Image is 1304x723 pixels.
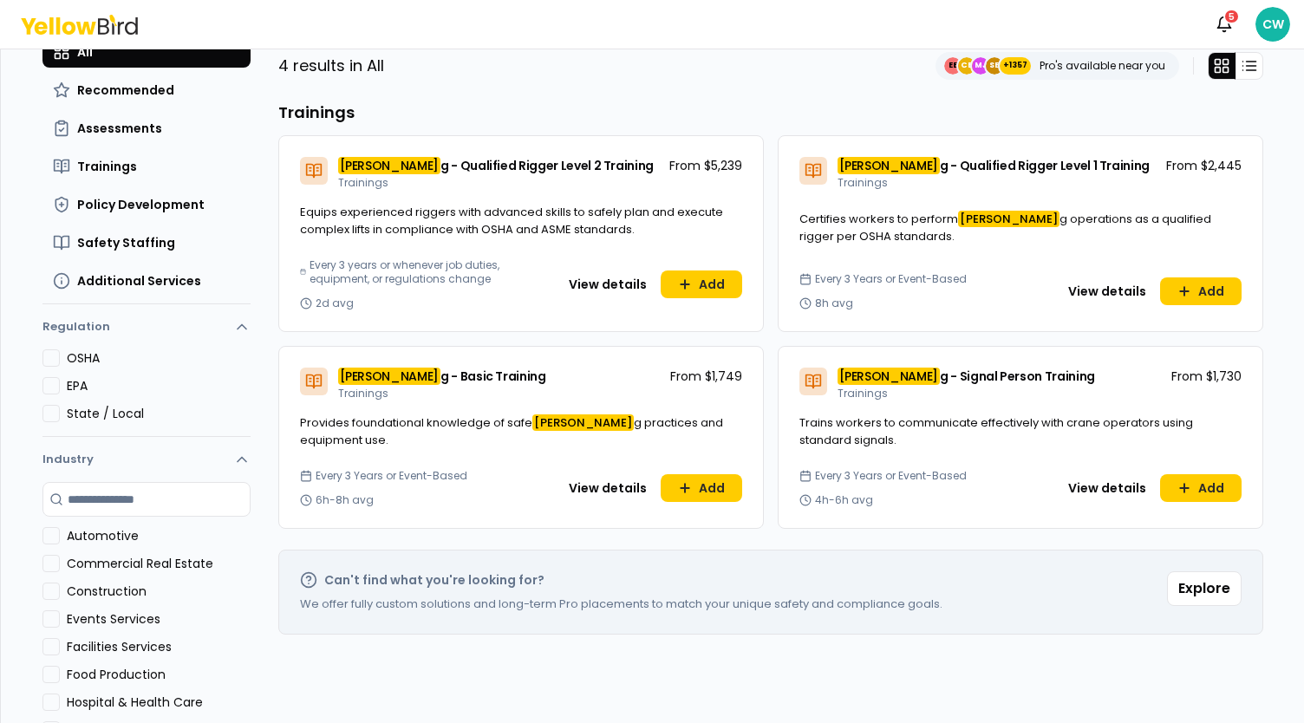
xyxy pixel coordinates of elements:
[1255,7,1290,42] span: CW
[316,296,354,310] span: 2d avg
[67,610,251,628] label: Events Services
[1160,474,1242,502] button: Add
[532,414,634,431] mark: [PERSON_NAME]
[67,405,251,422] label: State / Local
[310,258,513,286] span: Every 3 years or whenever job duties, equipment, or regulations change
[558,270,657,298] button: View details
[838,157,940,174] mark: [PERSON_NAME]
[67,377,251,394] label: EPA
[300,414,723,448] span: g practices and equipment use.
[77,120,162,137] span: Assessments
[77,43,93,61] span: All
[42,349,251,436] div: Regulation
[278,101,1263,125] h3: Trainings
[77,158,137,175] span: Trainings
[67,694,251,711] label: Hospital & Health Care
[1040,59,1165,73] p: Pro's available near you
[278,54,384,78] p: 4 results in All
[338,368,440,385] mark: [PERSON_NAME]
[77,81,174,99] span: Recommended
[986,57,1003,75] span: SE
[440,157,654,174] span: g - Qualified Rigger Level 2 Training
[1223,9,1240,24] div: 5
[300,414,532,431] span: Provides foundational knowledge of safe
[42,36,251,68] button: All
[799,414,1193,448] span: Trains workers to communicate effectively with crane operators using standard signals.
[338,157,440,174] mark: [PERSON_NAME]
[77,234,175,251] span: Safety Staffing
[944,57,962,75] span: EE
[300,596,942,613] p: We offer fully custom solutions and long-term Pro placements to match your unique safety and comp...
[42,113,251,144] button: Assessments
[670,368,742,385] p: From $1,749
[1167,571,1242,606] button: Explore
[1160,277,1242,305] button: Add
[1003,57,1027,75] span: +1357
[67,666,251,683] label: Food Production
[940,157,1150,174] span: g - Qualified Rigger Level 1 Training
[815,296,853,310] span: 8h avg
[1207,7,1242,42] button: 5
[1166,157,1242,174] p: From $2,445
[838,386,888,401] span: Trainings
[338,175,388,190] span: Trainings
[316,493,374,507] span: 6h-8h avg
[42,227,251,258] button: Safety Staffing
[300,204,723,238] span: Equips experienced riggers with advanced skills to safely plan and execute complex lifts in compl...
[67,638,251,655] label: Facilities Services
[316,469,467,483] span: Every 3 Years or Event-Based
[838,175,888,190] span: Trainings
[1171,368,1242,385] p: From $1,730
[815,272,967,286] span: Every 3 Years or Event-Based
[972,57,989,75] span: MJ
[815,469,967,483] span: Every 3 Years or Event-Based
[77,272,201,290] span: Additional Services
[42,189,251,220] button: Policy Development
[42,437,251,482] button: Industry
[799,211,1211,244] span: g operations as a qualified rigger per OSHA standards.
[669,157,742,174] p: From $5,239
[42,311,251,349] button: Regulation
[558,474,657,502] button: View details
[440,368,546,385] span: g - Basic Training
[958,211,1059,227] mark: [PERSON_NAME]
[815,493,873,507] span: 4h-6h avg
[324,571,544,589] h2: Can't find what you're looking for?
[958,57,975,75] span: CE
[42,75,251,106] button: Recommended
[67,583,251,600] label: Construction
[338,386,388,401] span: Trainings
[77,196,205,213] span: Policy Development
[67,527,251,544] label: Automotive
[940,368,1095,385] span: g - Signal Person Training
[799,211,958,227] span: Certifies workers to perform
[67,555,251,572] label: Commercial Real Estate
[42,265,251,296] button: Additional Services
[838,368,940,385] mark: [PERSON_NAME]
[67,349,251,367] label: OSHA
[1058,474,1157,502] button: View details
[661,270,742,298] button: Add
[42,151,251,182] button: Trainings
[661,474,742,502] button: Add
[1058,277,1157,305] button: View details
